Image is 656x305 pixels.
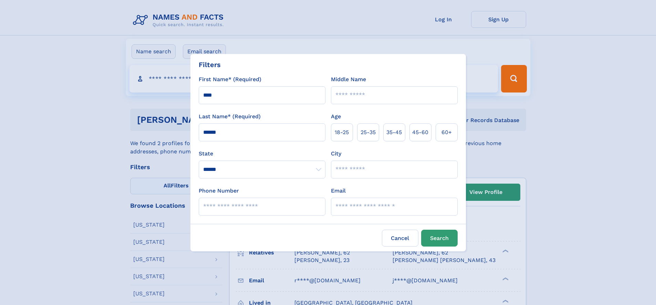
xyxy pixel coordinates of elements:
label: Last Name* (Required) [199,112,261,121]
label: Middle Name [331,75,366,84]
div: Filters [199,59,221,70]
span: 60+ [441,128,452,137]
span: 18‑25 [335,128,349,137]
span: 25‑35 [361,128,376,137]
button: Search [421,230,458,247]
label: Cancel [382,230,418,247]
label: Phone Number [199,187,239,195]
span: 35‑45 [386,128,402,137]
label: City [331,150,341,158]
span: 45‑60 [412,128,428,137]
label: Age [331,112,341,121]
label: Email [331,187,346,195]
label: State [199,150,325,158]
label: First Name* (Required) [199,75,261,84]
